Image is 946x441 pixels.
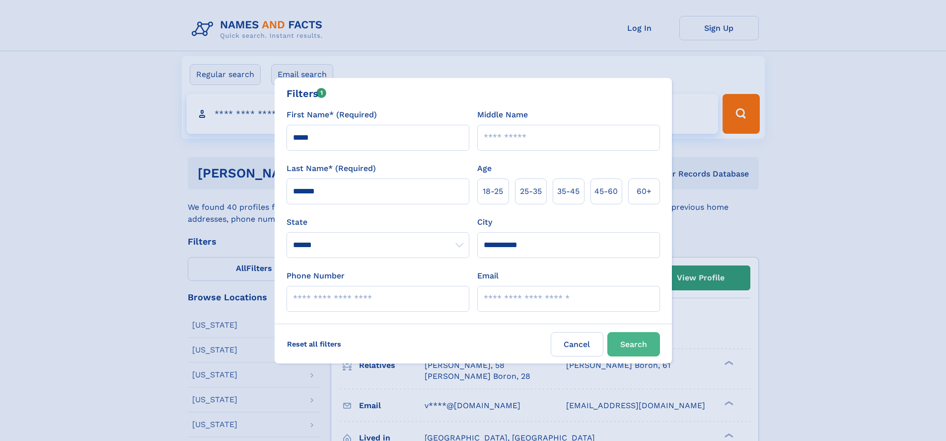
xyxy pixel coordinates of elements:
label: State [287,216,469,228]
label: City [477,216,492,228]
span: 25‑35 [520,185,542,197]
label: First Name* (Required) [287,109,377,121]
label: Middle Name [477,109,528,121]
label: Last Name* (Required) [287,163,376,175]
label: Cancel [551,332,603,356]
span: 35‑45 [557,185,580,197]
label: Email [477,270,499,282]
span: 18‑25 [483,185,503,197]
span: 45‑60 [594,185,618,197]
label: Phone Number [287,270,345,282]
button: Search [607,332,660,356]
label: Age [477,163,492,175]
div: Filters [287,86,327,101]
span: 60+ [637,185,652,197]
label: Reset all filters [281,332,348,356]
